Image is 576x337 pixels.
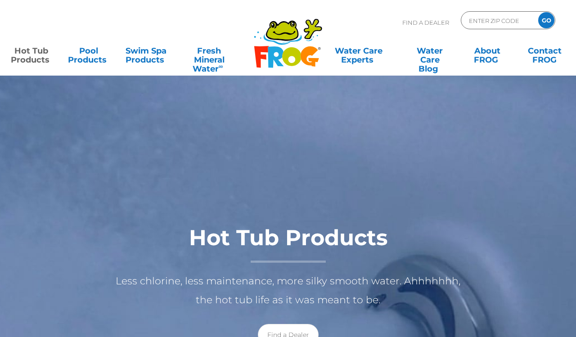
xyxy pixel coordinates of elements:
a: Hot TubProducts [9,42,54,60]
p: Less chlorine, less maintenance, more silky smooth water. Ahhhhhhh, the hot tub life as it was me... [108,272,468,310]
a: Fresh MineralWater∞ [181,42,237,60]
a: AboutFROG [465,42,509,60]
a: Swim SpaProducts [124,42,168,60]
p: Find A Dealer [402,11,449,34]
h1: Hot Tub Products [108,226,468,263]
a: Water CareBlog [408,42,452,60]
sup: ∞ [219,63,223,70]
input: Zip Code Form [468,14,529,27]
input: GO [538,12,554,28]
a: ContactFROG [522,42,567,60]
a: PoolProducts [67,42,111,60]
a: Water CareExperts [322,42,395,60]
